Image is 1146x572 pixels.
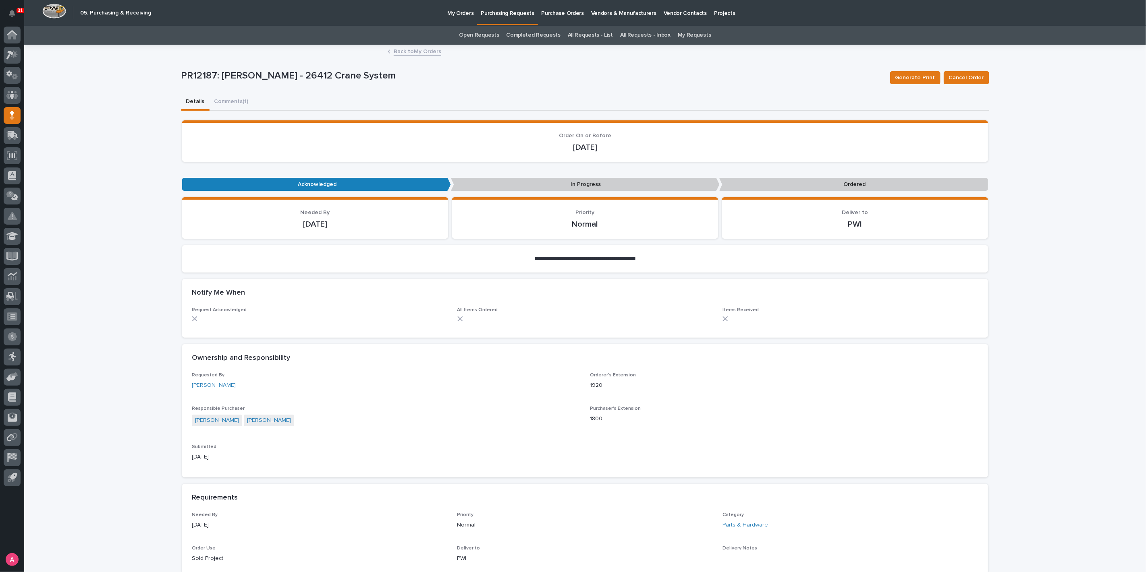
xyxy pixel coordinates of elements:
span: Request Acknowledged [192,308,247,312]
a: Completed Requests [507,26,561,45]
h2: Notify Me When [192,289,245,297]
h2: Ownership and Responsibility [192,354,290,363]
a: [PERSON_NAME] [192,381,236,390]
img: Workspace Logo [42,4,66,19]
a: My Requests [678,26,711,45]
span: Requested By [192,373,224,378]
p: [DATE] [192,142,978,152]
button: Comments (1) [210,94,253,111]
span: Purchaser's Extension [590,406,641,411]
span: Deliver to [842,210,868,215]
p: Ordered [719,178,988,191]
a: Back toMy Orders [394,46,441,56]
span: Category [722,512,744,517]
p: [DATE] [192,219,438,229]
span: Responsible Purchaser [192,406,245,411]
button: Notifications [4,5,21,22]
a: Parts & Hardware [722,521,768,529]
a: All Requests - List [568,26,613,45]
span: Delivery Notes [722,546,757,551]
p: 31 [18,8,23,13]
span: Submitted [192,444,216,449]
p: PWI [732,219,978,229]
span: Order On or Before [559,133,611,138]
a: Open Requests [459,26,499,45]
span: Generate Print [895,73,935,83]
p: Sold Project [192,554,448,563]
span: Order Use [192,546,216,551]
button: users-avatar [4,551,21,568]
h2: 05. Purchasing & Receiving [80,10,151,17]
span: Cancel Order [949,73,984,83]
p: 1920 [590,381,978,390]
p: Normal [462,219,708,229]
span: All Items Ordered [457,308,498,312]
a: [PERSON_NAME] [247,416,291,425]
button: Cancel Order [944,71,989,84]
p: Acknowledged [182,178,451,191]
span: Priority [457,512,474,517]
p: 1800 [590,415,978,423]
p: PWI [457,554,713,563]
span: Orderer's Extension [590,373,636,378]
p: PR12187: [PERSON_NAME] - 26412 Crane System [181,70,884,82]
span: Priority [575,210,594,215]
span: Needed By [192,512,218,517]
h2: Requirements [192,494,238,502]
span: Deliver to [457,546,480,551]
p: [DATE] [192,521,448,529]
p: In Progress [451,178,720,191]
div: Notifications31 [10,10,21,23]
a: [PERSON_NAME] [195,416,239,425]
button: Details [181,94,210,111]
button: Generate Print [890,71,940,84]
p: Normal [457,521,713,529]
span: Items Received [722,308,759,312]
span: Needed By [300,210,330,215]
a: All Requests - Inbox [620,26,671,45]
p: [DATE] [192,453,580,461]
